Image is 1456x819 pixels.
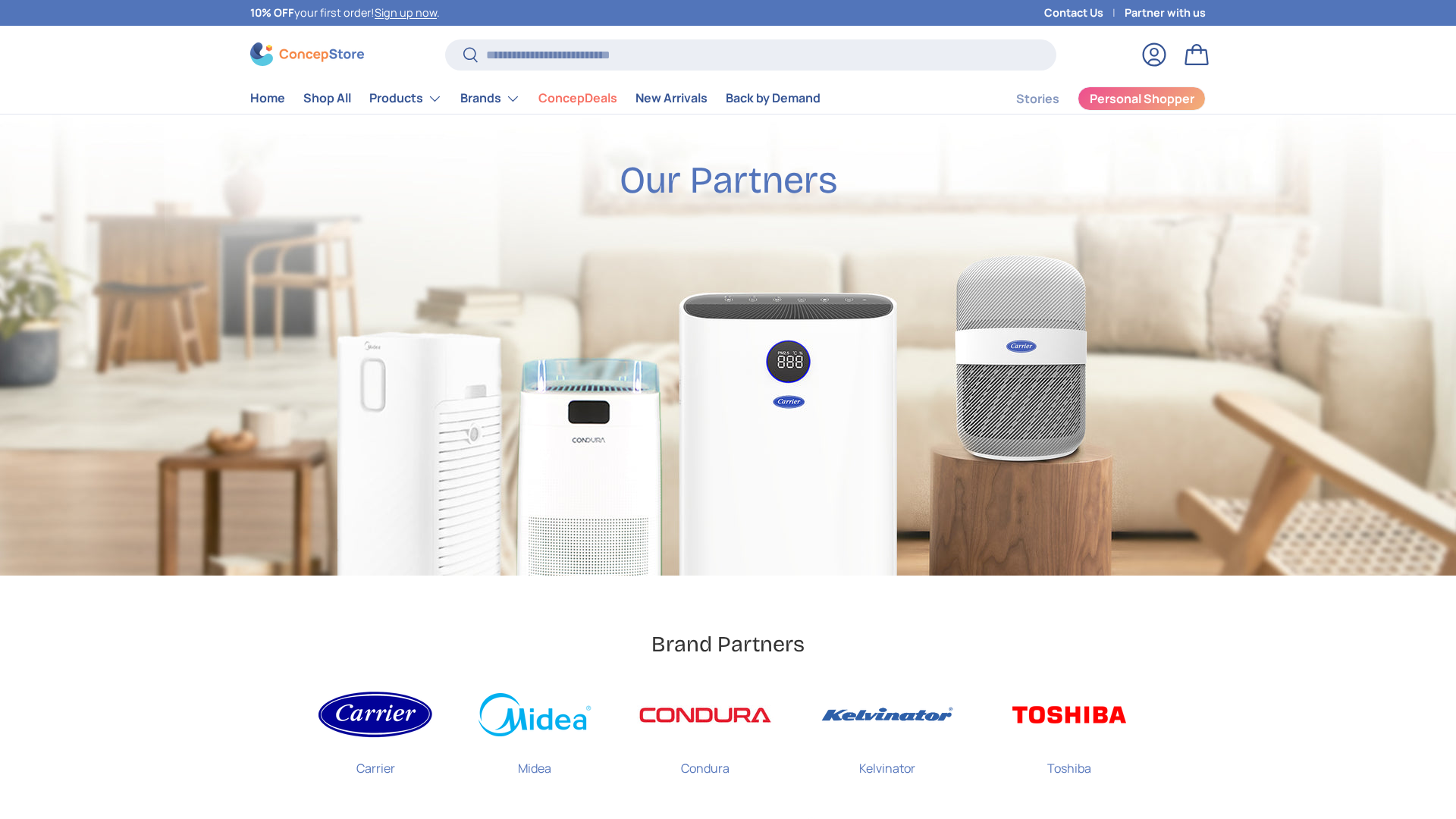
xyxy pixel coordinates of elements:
[318,682,432,789] a: Carrier
[250,83,821,114] nav: Primary
[356,747,395,777] p: Carrier
[859,747,915,777] p: Kelvinator
[1016,84,1059,114] a: Stories
[1125,5,1206,21] a: Partner with us
[478,682,591,789] a: Midea
[360,83,451,114] summary: Products
[518,747,551,777] p: Midea
[250,5,440,21] p: your first order! .
[303,83,351,113] a: Shop All
[375,5,437,20] a: Sign up now
[1047,747,1091,777] p: Toshiba
[651,630,805,658] h2: Brand Partners
[635,83,708,113] a: New Arrivals
[980,83,1206,114] nav: Secondary
[1001,682,1137,789] a: Toshiba
[538,83,617,113] a: ConcepDeals
[369,83,442,114] a: Products
[250,83,285,113] a: Home
[250,42,364,66] img: ConcepStore
[620,157,837,204] h2: Our Partners
[451,83,529,114] summary: Brands
[681,747,730,777] p: Condura
[1044,5,1125,21] a: Contact Us
[250,5,294,20] strong: 10% OFF
[1078,86,1206,111] a: Personal Shopper
[1090,93,1194,105] span: Personal Shopper
[819,682,955,789] a: Kelvinator
[460,83,520,114] a: Brands
[726,83,821,113] a: Back by Demand
[637,682,773,789] a: Condura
